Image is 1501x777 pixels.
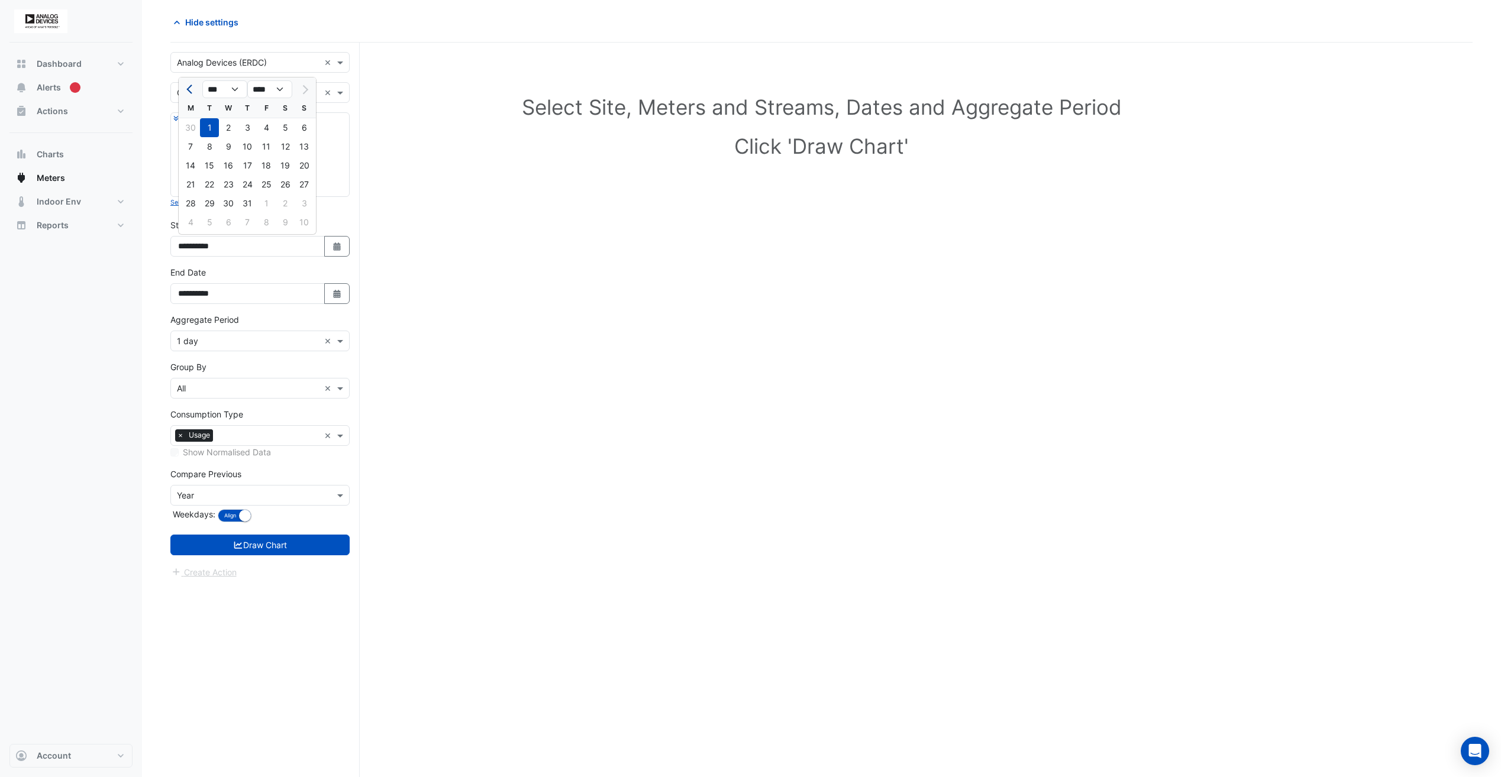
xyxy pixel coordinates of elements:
button: Dashboard [9,52,133,76]
div: 13 [295,137,314,156]
div: S [276,99,295,118]
label: Show Normalised Data [183,446,271,458]
select: Select year [247,80,292,98]
fa-icon: Select Date [332,289,343,299]
div: 29 [200,194,219,213]
div: 3 [238,118,257,137]
div: Saturday, July 12, 2025 [276,137,295,156]
button: Actions [9,99,133,123]
div: Wednesday, July 9, 2025 [219,137,238,156]
button: Previous month [183,80,198,99]
div: Sunday, July 6, 2025 [295,118,314,137]
div: 14 [181,156,200,175]
div: Monday, July 28, 2025 [181,194,200,213]
div: Thursday, July 17, 2025 [238,156,257,175]
div: Monday, June 30, 2025 [181,118,200,137]
div: 8 [200,137,219,156]
div: Tuesday, July 1, 2025 [200,118,219,137]
div: Sunday, July 13, 2025 [295,137,314,156]
div: 10 [238,137,257,156]
span: Alerts [37,82,61,93]
label: Aggregate Period [170,313,239,326]
app-icon: Meters [15,172,27,184]
span: Indoor Env [37,196,81,208]
button: Meters [9,166,133,190]
div: 5 [276,118,295,137]
div: F [257,99,276,118]
h1: Select Site, Meters and Streams, Dates and Aggregate Period [189,95,1454,119]
button: Select None [170,197,206,208]
div: 27 [295,175,314,194]
div: 22 [200,175,219,194]
div: T [238,99,257,118]
span: Clear [324,56,334,69]
small: Expand All [173,115,211,122]
label: Compare Previous [170,468,241,480]
button: Indoor Env [9,190,133,213]
app-icon: Charts [15,148,27,160]
span: Clear [324,86,334,99]
div: 19 [276,156,295,175]
img: Company Logo [14,9,67,33]
div: 1 [200,118,219,137]
div: Friday, July 11, 2025 [257,137,276,156]
div: Monday, July 14, 2025 [181,156,200,175]
span: Clear [324,382,334,394]
div: Friday, July 25, 2025 [257,175,276,194]
span: Account [37,750,71,762]
span: Clear [324,335,334,347]
button: Account [9,744,133,768]
span: Meters [37,172,65,184]
div: Wednesday, July 30, 2025 [219,194,238,213]
div: S [295,99,314,118]
div: 20 [295,156,314,175]
button: Expand All [173,113,211,124]
div: 9 [219,137,238,156]
label: Consumption Type [170,408,243,420]
app-icon: Reports [15,219,27,231]
span: Dashboard [37,58,82,70]
div: 2 [219,118,238,137]
div: Sunday, July 20, 2025 [295,156,314,175]
select: Select month [202,80,247,98]
div: 24 [238,175,257,194]
div: 30 [181,118,200,137]
div: 6 [295,118,314,137]
div: Friday, July 4, 2025 [257,118,276,137]
label: Start Date [170,219,210,231]
button: Charts [9,143,133,166]
app-icon: Alerts [15,82,27,93]
button: Draw Chart [170,535,350,555]
div: 15 [200,156,219,175]
div: 17 [238,156,257,175]
div: Wednesday, July 23, 2025 [219,175,238,194]
div: T [200,99,219,118]
div: 4 [257,118,276,137]
label: Weekdays: [170,508,215,520]
div: Thursday, July 10, 2025 [238,137,257,156]
app-icon: Indoor Env [15,196,27,208]
div: Saturday, July 26, 2025 [276,175,295,194]
div: Saturday, July 5, 2025 [276,118,295,137]
div: Thursday, July 3, 2025 [238,118,257,137]
button: Reports [9,213,133,237]
span: Reports [37,219,69,231]
div: 7 [181,137,200,156]
app-escalated-ticket-create-button: Please draw the charts first [170,566,237,576]
div: 12 [276,137,295,156]
span: Charts [37,148,64,160]
label: Group By [170,361,206,373]
span: × [175,429,186,441]
div: Friday, July 18, 2025 [257,156,276,175]
div: Tuesday, July 29, 2025 [200,194,219,213]
fa-icon: Select Date [332,241,343,251]
div: Tuesday, July 8, 2025 [200,137,219,156]
div: 25 [257,175,276,194]
div: Sunday, July 27, 2025 [295,175,314,194]
div: 16 [219,156,238,175]
div: Tuesday, July 22, 2025 [200,175,219,194]
div: 18 [257,156,276,175]
app-icon: Actions [15,105,27,117]
label: End Date [170,266,206,279]
div: 26 [276,175,295,194]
